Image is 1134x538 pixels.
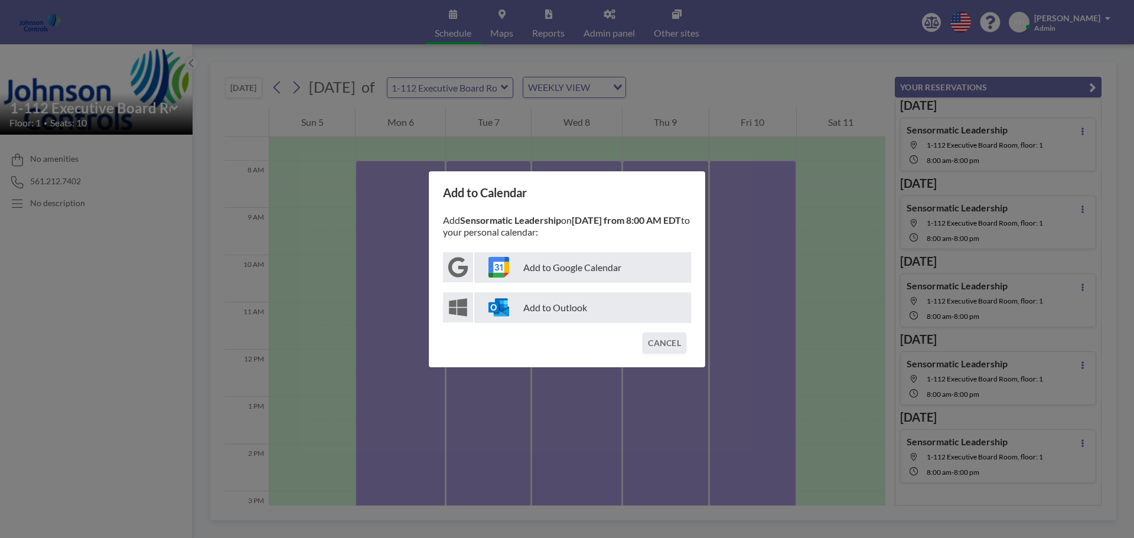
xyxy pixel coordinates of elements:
[488,257,509,278] img: google-calendar-icon.svg
[572,214,681,226] strong: [DATE] from 8:00 AM EDT
[488,297,509,318] img: windows-outlook-icon.svg
[474,292,691,323] p: Add to Outlook
[443,185,691,200] h3: Add to Calendar
[460,214,561,226] strong: Sensormatic Leadership
[443,292,691,323] button: Add to Outlook
[643,332,686,353] button: CANCEL
[443,252,691,283] button: Add to Google Calendar
[443,214,691,238] p: Add on to your personal calendar:
[474,252,691,283] p: Add to Google Calendar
